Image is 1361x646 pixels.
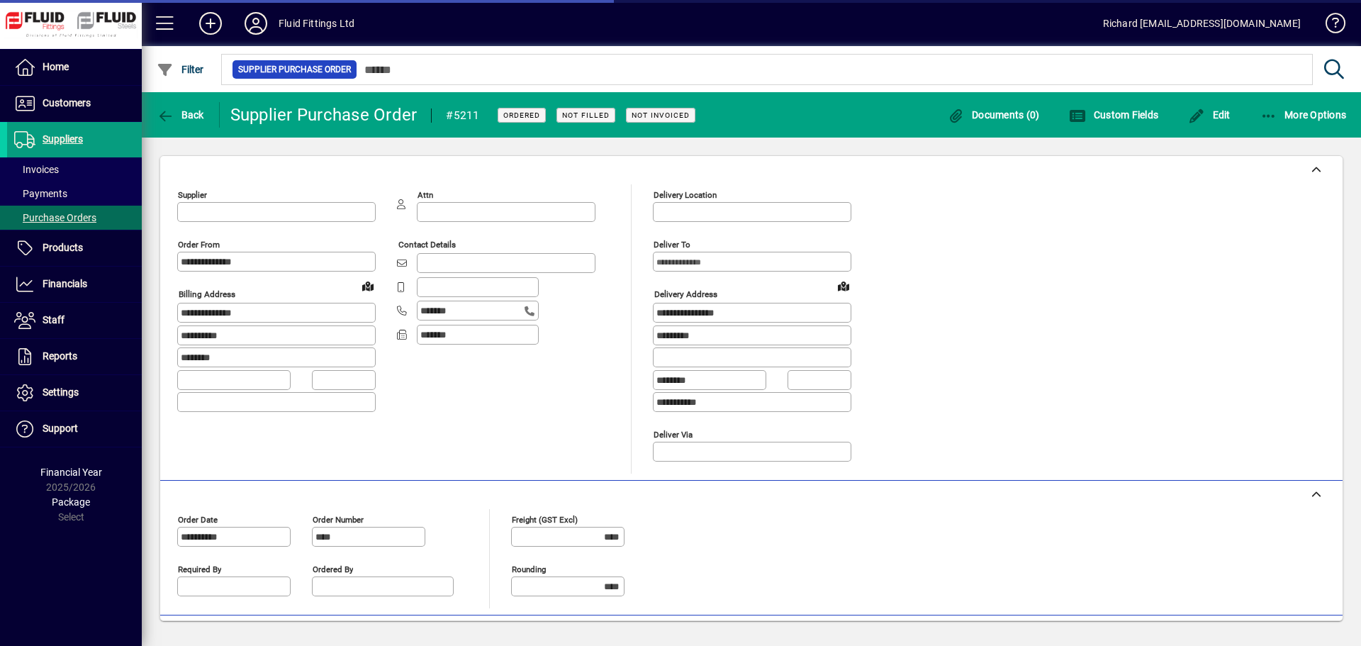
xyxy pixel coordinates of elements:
[153,57,208,82] button: Filter
[503,111,540,120] span: Ordered
[153,102,208,128] button: Back
[43,350,77,362] span: Reports
[832,274,855,297] a: View on map
[43,386,79,398] span: Settings
[43,278,87,289] span: Financials
[43,133,83,145] span: Suppliers
[313,514,364,524] mat-label: Order number
[178,514,218,524] mat-label: Order date
[1260,109,1347,121] span: More Options
[357,274,379,297] a: View on map
[418,190,433,200] mat-label: Attn
[43,61,69,72] span: Home
[654,190,717,200] mat-label: Delivery Location
[178,564,221,574] mat-label: Required by
[14,164,59,175] span: Invoices
[7,267,142,302] a: Financials
[238,62,351,77] span: Supplier Purchase Order
[43,314,65,325] span: Staff
[157,64,204,75] span: Filter
[14,212,96,223] span: Purchase Orders
[230,104,418,126] div: Supplier Purchase Order
[7,303,142,338] a: Staff
[233,11,279,36] button: Profile
[7,375,142,411] a: Settings
[7,86,142,121] a: Customers
[142,102,220,128] app-page-header-button: Back
[1065,102,1162,128] button: Custom Fields
[1069,109,1158,121] span: Custom Fields
[654,429,693,439] mat-label: Deliver via
[7,50,142,85] a: Home
[446,104,479,127] div: #5211
[40,467,102,478] span: Financial Year
[1184,102,1234,128] button: Edit
[948,109,1040,121] span: Documents (0)
[562,111,610,120] span: Not Filled
[654,240,690,250] mat-label: Deliver To
[7,157,142,182] a: Invoices
[1315,3,1343,49] a: Knowledge Base
[7,206,142,230] a: Purchase Orders
[43,97,91,108] span: Customers
[7,182,142,206] a: Payments
[7,339,142,374] a: Reports
[279,12,354,35] div: Fluid Fittings Ltd
[944,102,1043,128] button: Documents (0)
[178,240,220,250] mat-label: Order from
[14,188,67,199] span: Payments
[43,242,83,253] span: Products
[52,496,90,508] span: Package
[1103,12,1301,35] div: Richard [EMAIL_ADDRESS][DOMAIN_NAME]
[188,11,233,36] button: Add
[7,411,142,447] a: Support
[43,423,78,434] span: Support
[7,230,142,266] a: Products
[178,190,207,200] mat-label: Supplier
[512,514,578,524] mat-label: Freight (GST excl)
[157,109,204,121] span: Back
[313,564,353,574] mat-label: Ordered by
[1257,102,1350,128] button: More Options
[1188,109,1231,121] span: Edit
[512,564,546,574] mat-label: Rounding
[632,111,690,120] span: Not Invoiced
